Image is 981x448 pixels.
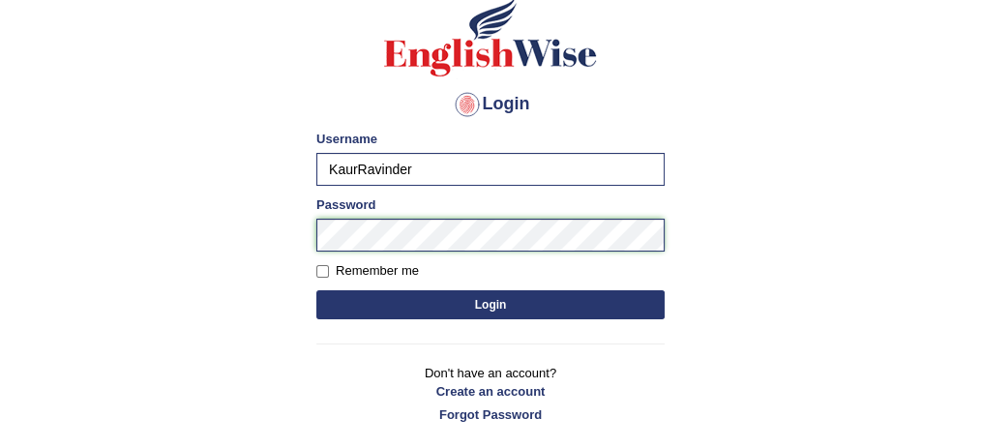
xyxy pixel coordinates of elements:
button: Login [316,290,665,319]
label: Password [316,195,375,214]
label: Remember me [316,261,419,281]
p: Don't have an account? [316,364,665,424]
input: Remember me [316,265,329,278]
a: Create an account [316,382,665,401]
label: Username [316,130,377,148]
a: Forgot Password [316,405,665,424]
h4: Login [316,89,665,120]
